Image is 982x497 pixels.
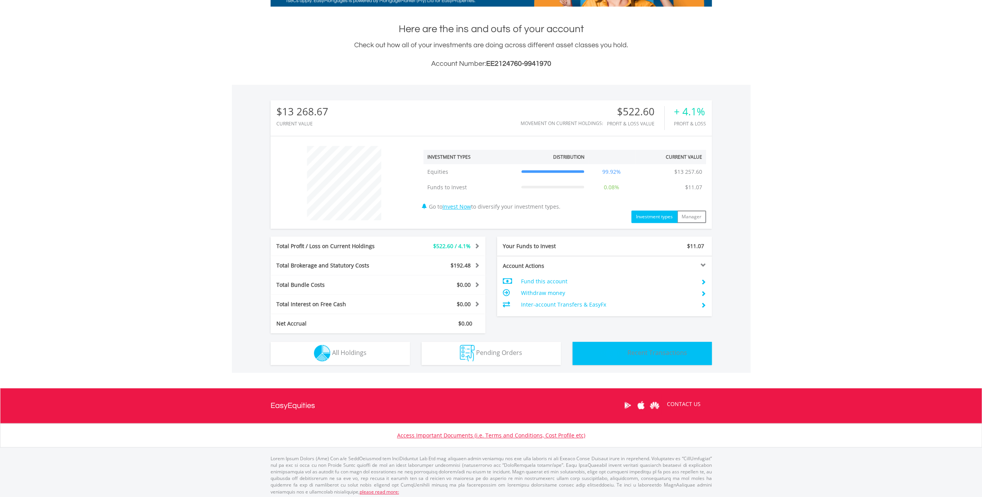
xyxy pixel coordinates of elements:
td: $11.07 [681,180,706,195]
td: Fund this account [521,276,694,287]
td: Equities [423,164,518,180]
div: $13 268.67 [276,106,328,117]
img: pending_instructions-wht.png [460,345,475,362]
div: Total Bundle Costs [271,281,396,289]
span: $522.60 / 4.1% [433,242,471,250]
td: Inter-account Transfers & EasyFx [521,299,694,310]
div: + 4.1% [674,106,706,117]
span: Recent Transactions [627,348,687,357]
img: transactions-zar-wht.png [597,345,626,362]
div: Total Brokerage and Statutory Costs [271,262,396,269]
button: All Holdings [271,342,410,365]
span: All Holdings [332,348,367,357]
td: $13 257.60 [670,164,706,180]
th: Investment Types [423,150,518,164]
td: 0.08% [588,180,635,195]
span: Pending Orders [476,348,522,357]
a: Invest Now [442,203,471,210]
td: Withdraw money [521,287,694,299]
a: EasyEquities [271,388,315,423]
a: Google Play [621,393,634,417]
td: 99.92% [588,164,635,180]
div: Distribution [553,154,584,160]
div: Total Interest on Free Cash [271,300,396,308]
h1: Here are the ins and outs of your account [271,22,712,36]
span: $192.48 [451,262,471,269]
a: Huawei [648,393,662,417]
span: $0.00 [457,300,471,308]
button: Investment types [631,211,677,223]
div: Net Accrual [271,320,396,327]
span: $11.07 [687,242,704,250]
div: Total Profit / Loss on Current Holdings [271,242,396,250]
span: $0.00 [457,281,471,288]
button: Recent Transactions [572,342,712,365]
div: Check out how all of your investments are doing across different asset classes you hold. [271,40,712,69]
div: Your Funds to Invest [497,242,605,250]
h3: Account Number: [271,58,712,69]
span: EE2124760-9941970 [486,60,551,67]
div: Movement on Current Holdings: [521,121,603,126]
div: Profit & Loss Value [607,121,664,126]
button: Manager [677,211,706,223]
p: Lorem Ipsum Dolors (Ame) Con a/e SeddOeiusmod tem InciDiduntut Lab Etd mag aliquaen admin veniamq... [271,455,712,495]
div: Account Actions [497,262,605,270]
th: Current Value [635,150,706,164]
div: CURRENT VALUE [276,121,328,126]
td: Funds to Invest [423,180,518,195]
a: Apple [634,393,648,417]
img: holdings-wht.png [314,345,331,362]
a: Access Important Documents (i.e. Terms and Conditions, Cost Profile etc) [397,432,585,439]
span: $0.00 [458,320,472,327]
div: Go to to diversify your investment types. [418,142,712,223]
div: $522.60 [607,106,664,117]
div: Profit & Loss [674,121,706,126]
a: CONTACT US [662,393,706,415]
a: please read more: [360,488,399,495]
button: Pending Orders [422,342,561,365]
